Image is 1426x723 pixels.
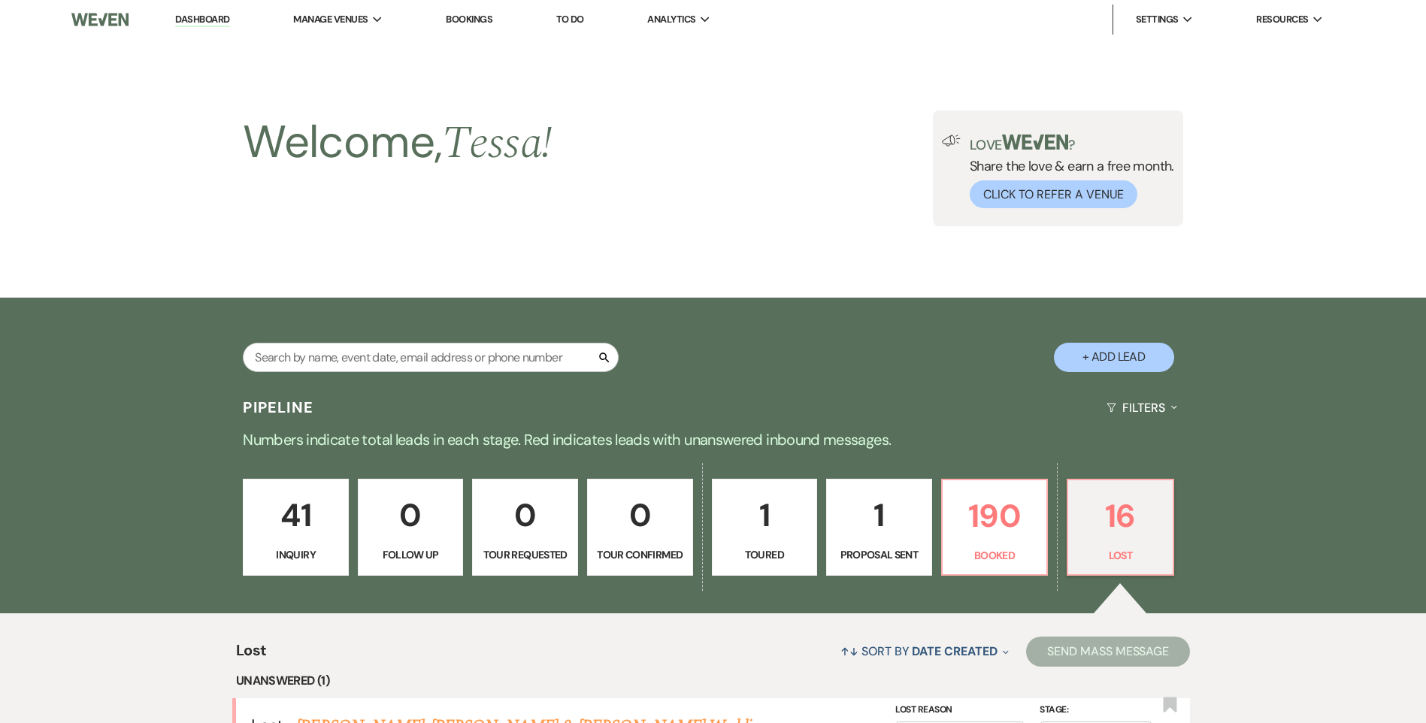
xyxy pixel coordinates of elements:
span: ↑↓ [840,643,858,659]
p: 16 [1077,491,1164,541]
button: Sort By Date Created [834,631,1015,671]
p: Follow Up [368,546,454,563]
label: Lost Reason [895,702,1025,718]
label: Stage: [1040,702,1152,718]
span: Lost [236,639,266,671]
p: Love ? [970,135,1174,152]
p: 190 [952,491,1038,541]
p: 1 [722,490,808,540]
p: Tour Requested [482,546,568,563]
a: 41Inquiry [243,479,349,576]
a: 1Toured [712,479,818,576]
a: 0Tour Requested [472,479,578,576]
a: Dashboard [175,13,229,27]
a: 1Proposal Sent [826,479,932,576]
p: Numbers indicate total leads in each stage. Red indicates leads with unanswered inbound messages. [172,428,1255,452]
button: + Add Lead [1054,343,1174,372]
h2: Welcome, [243,110,552,175]
img: weven-logo-green.svg [1002,135,1069,150]
p: 0 [597,490,683,540]
img: Weven Logo [71,4,129,35]
input: Search by name, event date, email address or phone number [243,343,619,372]
span: Analytics [647,12,695,27]
p: 0 [368,490,454,540]
p: Tour Confirmed [597,546,683,563]
a: 0Tour Confirmed [587,479,693,576]
a: Bookings [446,13,492,26]
p: Lost [1077,547,1164,564]
span: Resources [1256,12,1308,27]
a: 0Follow Up [358,479,464,576]
li: Unanswered (1) [236,671,1190,691]
div: Share the love & earn a free month. [961,135,1174,208]
span: Manage Venues [293,12,368,27]
h3: Pipeline [243,397,313,418]
p: 1 [836,490,922,540]
p: Toured [722,546,808,563]
p: 41 [253,490,339,540]
a: 190Booked [941,479,1049,576]
img: loud-speaker-illustration.svg [942,135,961,147]
p: Booked [952,547,1038,564]
a: 16Lost [1067,479,1174,576]
span: Settings [1136,12,1179,27]
a: To Do [556,13,584,26]
p: Proposal Sent [836,546,922,563]
p: Inquiry [253,546,339,563]
p: 0 [482,490,568,540]
button: Click to Refer a Venue [970,180,1137,208]
button: Send Mass Message [1026,637,1190,667]
button: Filters [1101,388,1182,428]
span: Tessa ! [442,109,552,178]
span: Date Created [912,643,997,659]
